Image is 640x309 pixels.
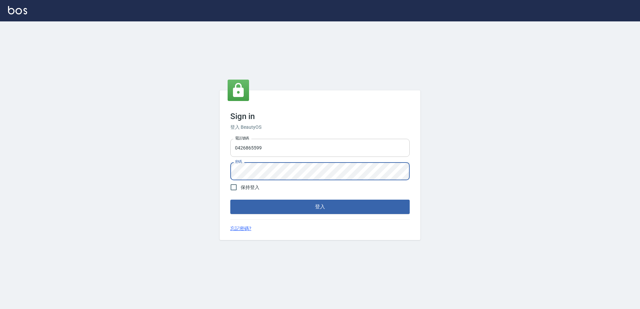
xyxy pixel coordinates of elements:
label: 密碼 [235,159,242,164]
button: 登入 [230,200,410,214]
img: Logo [8,6,27,14]
h3: Sign in [230,112,410,121]
h6: 登入 BeautyOS [230,124,410,131]
span: 保持登入 [241,184,259,191]
label: 電話號碼 [235,136,249,141]
a: 忘記密碼? [230,225,251,232]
